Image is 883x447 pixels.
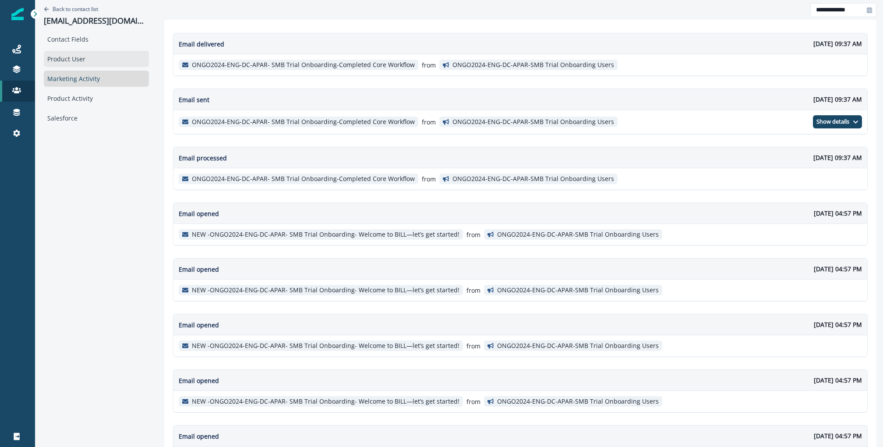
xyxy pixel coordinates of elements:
[452,175,614,183] p: ONGO2024-ENG-DC-APAR-SMB Trial Onboarding Users
[452,61,614,69] p: ONGO2024-ENG-DC-APAR-SMB Trial Onboarding Users
[44,51,149,67] div: Product User
[192,61,415,69] p: ONGO2024-ENG-DC-APAR- SMB Trial Onboarding-Completed Core Workflow
[53,5,98,13] p: Back to contact list
[422,174,436,184] p: from
[813,153,862,162] p: [DATE] 09:37 AM
[11,8,24,20] img: Inflection
[192,287,459,294] p: NEW -ONGO2024-ENG-DC-APAR- SMB Trial Onboarding- Welcome to BILL—let’s get started!
[497,398,659,405] p: ONGO2024-ENG-DC-APAR-SMB Trial Onboarding Users
[44,16,149,26] p: [EMAIL_ADDRESS][DOMAIN_NAME]
[192,398,459,405] p: NEW -ONGO2024-ENG-DC-APAR- SMB Trial Onboarding- Welcome to BILL—let’s get started!
[813,115,862,128] button: Show details
[192,342,459,350] p: NEW -ONGO2024-ENG-DC-APAR- SMB Trial Onboarding- Welcome to BILL—let’s get started!
[44,31,149,47] div: Contact Fields
[497,342,659,350] p: ONGO2024-ENG-DC-APAR-SMB Trial Onboarding Users
[192,175,415,183] p: ONGO2024-ENG-DC-APAR- SMB Trial Onboarding-Completed Core Workflow
[466,341,480,351] p: from
[44,71,149,87] div: Marketing Activity
[44,5,98,13] button: Go back
[814,209,862,218] p: [DATE] 04:57 PM
[814,376,862,385] p: [DATE] 04:57 PM
[192,118,415,126] p: ONGO2024-ENG-DC-APAR- SMB Trial Onboarding-Completed Core Workflow
[466,397,480,406] p: from
[466,286,480,295] p: from
[44,110,149,126] div: Salesforce
[179,209,219,218] p: Email opened
[179,432,219,441] p: Email opened
[466,230,480,239] p: from
[422,117,436,127] p: from
[814,320,862,329] p: [DATE] 04:57 PM
[179,376,219,385] p: Email opened
[814,431,862,440] p: [DATE] 04:57 PM
[179,265,219,274] p: Email opened
[179,320,219,330] p: Email opened
[813,39,862,48] p: [DATE] 09:37 AM
[813,95,862,104] p: [DATE] 09:37 AM
[452,118,614,126] p: ONGO2024-ENG-DC-APAR-SMB Trial Onboarding Users
[44,90,149,106] div: Product Activity
[816,118,849,125] p: Show details
[192,231,459,238] p: NEW -ONGO2024-ENG-DC-APAR- SMB Trial Onboarding- Welcome to BILL—let’s get started!
[497,231,659,238] p: ONGO2024-ENG-DC-APAR-SMB Trial Onboarding Users
[179,95,209,104] p: Email sent
[422,60,436,70] p: from
[179,39,224,49] p: Email delivered
[814,264,862,273] p: [DATE] 04:57 PM
[179,153,227,163] p: Email processed
[497,287,659,294] p: ONGO2024-ENG-DC-APAR-SMB Trial Onboarding Users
